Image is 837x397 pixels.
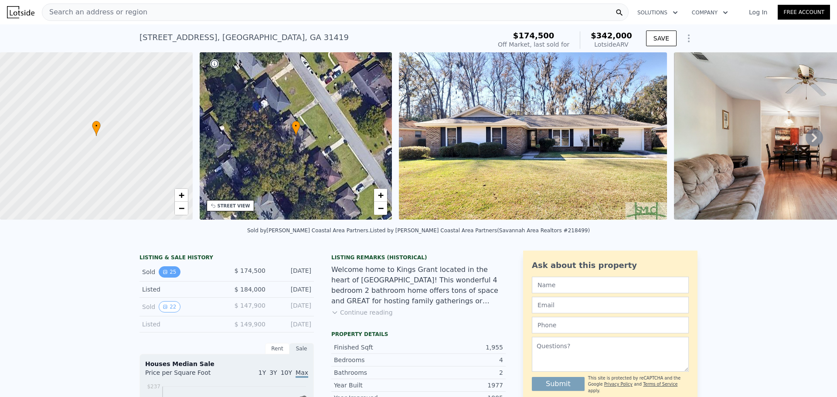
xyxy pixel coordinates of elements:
[139,254,314,263] div: LISTING & SALE HISTORY
[498,40,569,49] div: Off Market, last sold for
[235,267,265,274] span: $ 174,500
[643,382,677,387] a: Terms of Service
[145,368,227,382] div: Price per Square Foot
[334,368,418,377] div: Bathrooms
[604,382,633,387] a: Privacy Policy
[296,369,308,378] span: Max
[292,122,300,130] span: •
[272,301,311,312] div: [DATE]
[272,285,311,294] div: [DATE]
[289,343,314,354] div: Sale
[265,343,289,354] div: Rent
[532,297,689,313] input: Email
[42,7,147,17] span: Search an address or region
[532,259,689,271] div: Ask about this property
[334,356,418,364] div: Bedrooms
[142,320,220,329] div: Listed
[680,30,697,47] button: Show Options
[418,368,503,377] div: 2
[142,301,220,312] div: Sold
[7,6,34,18] img: Lotside
[331,331,506,338] div: Property details
[685,5,735,20] button: Company
[331,254,506,261] div: Listing Remarks (Historical)
[418,381,503,390] div: 1977
[159,301,180,312] button: View historical data
[178,203,184,214] span: −
[591,31,632,40] span: $342,000
[281,369,292,376] span: 10Y
[145,360,308,368] div: Houses Median Sale
[178,190,184,200] span: +
[778,5,830,20] a: Free Account
[272,320,311,329] div: [DATE]
[334,381,418,390] div: Year Built
[418,356,503,364] div: 4
[399,52,667,220] img: Sale: 10475137 Parcel: 18495087
[738,8,778,17] a: Log In
[235,321,265,328] span: $ 149,900
[334,343,418,352] div: Finished Sqft
[378,203,384,214] span: −
[646,31,677,46] button: SAVE
[292,121,300,136] div: •
[370,227,590,234] div: Listed by [PERSON_NAME] Coastal Area Partners (Savannah Area Realtors #218499)
[147,383,160,390] tspan: $237
[235,286,265,293] span: $ 184,000
[235,302,265,309] span: $ 147,900
[175,202,188,215] a: Zoom out
[374,189,387,202] a: Zoom in
[588,375,689,394] div: This site is protected by reCAPTCHA and the Google and apply.
[247,227,370,234] div: Sold by [PERSON_NAME] Coastal Area Partners .
[630,5,685,20] button: Solutions
[142,266,220,278] div: Sold
[331,308,393,317] button: Continue reading
[175,189,188,202] a: Zoom in
[92,122,101,130] span: •
[218,203,250,209] div: STREET VIEW
[331,265,506,306] div: Welcome home to Kings Grant located in the heart of [GEOGRAPHIC_DATA]! This wonderful 4 bedroom 2...
[259,369,266,376] span: 1Y
[532,377,585,391] button: Submit
[272,266,311,278] div: [DATE]
[532,277,689,293] input: Name
[159,266,180,278] button: View historical data
[269,369,277,376] span: 3Y
[92,121,101,136] div: •
[378,190,384,200] span: +
[513,31,555,40] span: $174,500
[374,202,387,215] a: Zoom out
[591,40,632,49] div: Lotside ARV
[532,317,689,333] input: Phone
[139,31,349,44] div: [STREET_ADDRESS] , [GEOGRAPHIC_DATA] , GA 31419
[418,343,503,352] div: 1,955
[142,285,220,294] div: Listed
